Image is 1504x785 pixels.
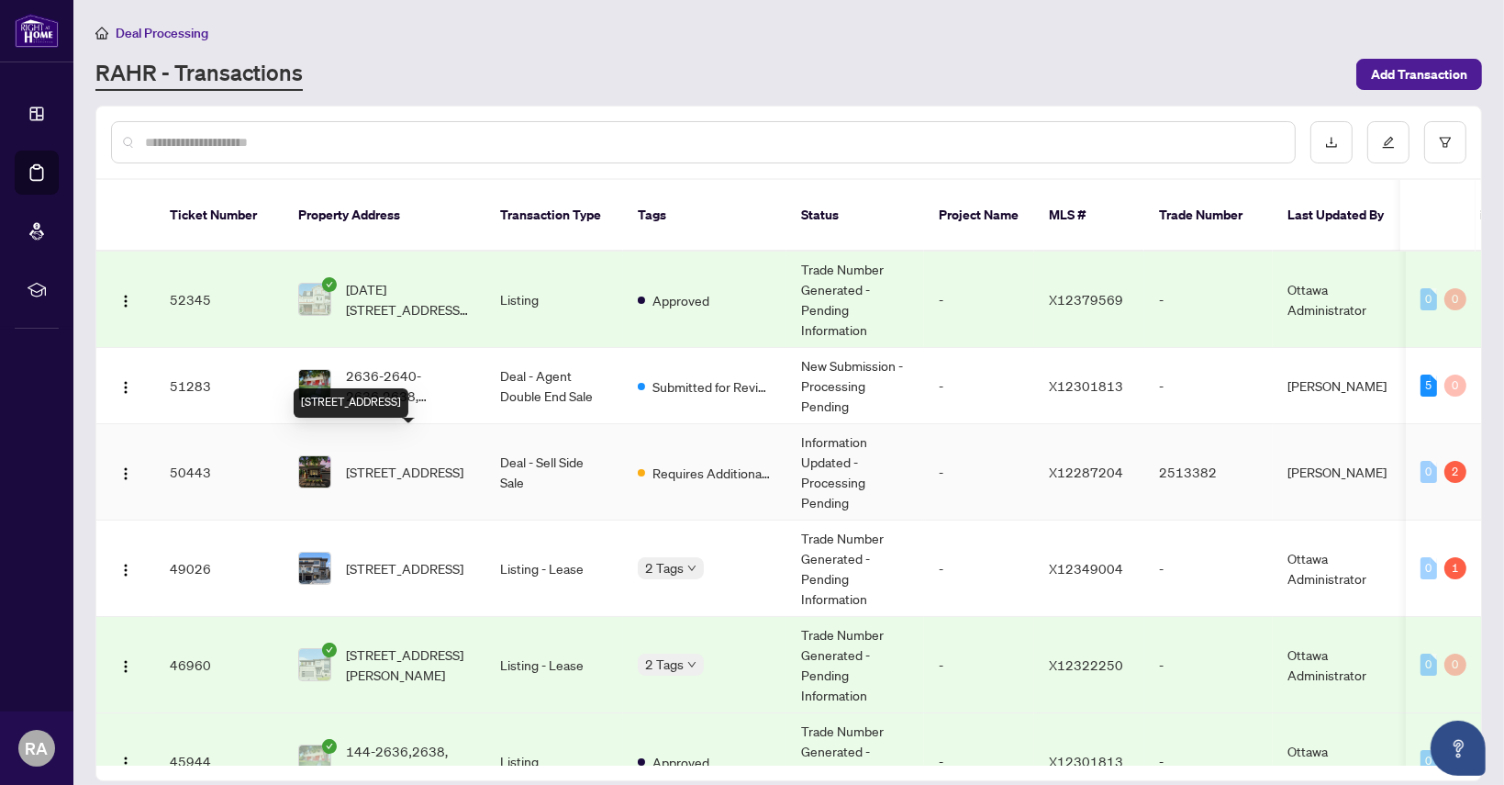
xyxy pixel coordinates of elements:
[1356,59,1482,90] button: Add Transaction
[1144,424,1273,521] td: 2513382
[116,25,208,41] span: Deal Processing
[485,521,623,617] td: Listing - Lease
[284,180,485,252] th: Property Address
[111,554,140,583] button: Logo
[924,180,1034,252] th: Project Name
[1420,654,1437,676] div: 0
[26,735,49,761] span: RA
[346,279,471,320] span: [DATE][STREET_ADDRESS][DATE][PERSON_NAME]
[155,617,284,713] td: 46960
[1420,557,1437,579] div: 0
[1273,180,1410,252] th: Last Updated By
[645,557,684,578] span: 2 Tags
[1371,60,1467,89] span: Add Transaction
[485,252,623,348] td: Listing
[111,457,140,487] button: Logo
[1049,464,1123,480] span: X12287204
[1444,557,1466,579] div: 1
[95,58,303,91] a: RAHR - Transactions
[118,466,133,481] img: Logo
[1367,121,1409,163] button: edit
[1325,136,1338,149] span: download
[1420,461,1437,483] div: 0
[645,654,684,675] span: 2 Tags
[155,252,284,348] td: 52345
[1444,654,1466,676] div: 0
[1444,288,1466,310] div: 0
[687,564,696,573] span: down
[924,348,1034,424] td: -
[1049,656,1123,673] span: X12322250
[652,376,772,397] span: Submitted for Review
[1273,424,1410,521] td: [PERSON_NAME]
[118,659,133,674] img: Logo
[924,252,1034,348] td: -
[786,252,924,348] td: Trade Number Generated - Pending Information
[1144,180,1273,252] th: Trade Number
[1431,721,1486,776] button: Open asap
[346,558,463,578] span: [STREET_ADDRESS]
[111,371,140,400] button: Logo
[1424,121,1466,163] button: filter
[1382,136,1395,149] span: edit
[155,521,284,617] td: 49026
[623,180,786,252] th: Tags
[95,27,108,39] span: home
[1273,252,1410,348] td: Ottawa Administrator
[155,348,284,424] td: 51283
[652,290,709,310] span: Approved
[1420,375,1437,397] div: 5
[786,521,924,617] td: Trade Number Generated - Pending Information
[652,752,709,772] span: Approved
[346,741,471,781] span: 144-2636,2638,[STREET_ADDRESS]
[322,643,337,657] span: check-circle
[786,348,924,424] td: New Submission - Processing Pending
[322,739,337,754] span: check-circle
[1310,121,1353,163] button: download
[346,462,463,482] span: [STREET_ADDRESS]
[15,14,59,48] img: logo
[1420,750,1437,772] div: 0
[1273,521,1410,617] td: Ottawa Administrator
[111,650,140,679] button: Logo
[299,553,330,584] img: thumbnail-img
[1034,180,1144,252] th: MLS #
[1144,617,1273,713] td: -
[485,617,623,713] td: Listing - Lease
[1420,288,1437,310] div: 0
[299,284,330,315] img: thumbnail-img
[786,180,924,252] th: Status
[1049,291,1123,308] span: X12379569
[299,370,330,401] img: thumbnail-img
[111,285,140,314] button: Logo
[299,746,330,777] img: thumbnail-img
[1049,753,1123,769] span: X12301813
[294,388,408,418] div: [STREET_ADDRESS]
[322,277,337,292] span: check-circle
[155,180,284,252] th: Ticket Number
[924,521,1034,617] td: -
[118,294,133,308] img: Logo
[924,424,1034,521] td: -
[118,756,133,770] img: Logo
[118,380,133,395] img: Logo
[111,746,140,776] button: Logo
[346,645,471,685] span: [STREET_ADDRESS][PERSON_NAME]
[485,180,623,252] th: Transaction Type
[1144,252,1273,348] td: -
[118,563,133,578] img: Logo
[1439,136,1452,149] span: filter
[786,424,924,521] td: Information Updated - Processing Pending
[1273,617,1410,713] td: Ottawa Administrator
[1444,461,1466,483] div: 2
[786,617,924,713] td: Trade Number Generated - Pending Information
[1144,348,1273,424] td: -
[299,456,330,488] img: thumbnail-img
[1049,560,1123,577] span: X12349004
[687,660,696,669] span: down
[155,424,284,521] td: 50443
[485,424,623,521] td: Deal - Sell Side Sale
[1444,375,1466,397] div: 0
[1144,521,1273,617] td: -
[1049,377,1123,394] span: X12301813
